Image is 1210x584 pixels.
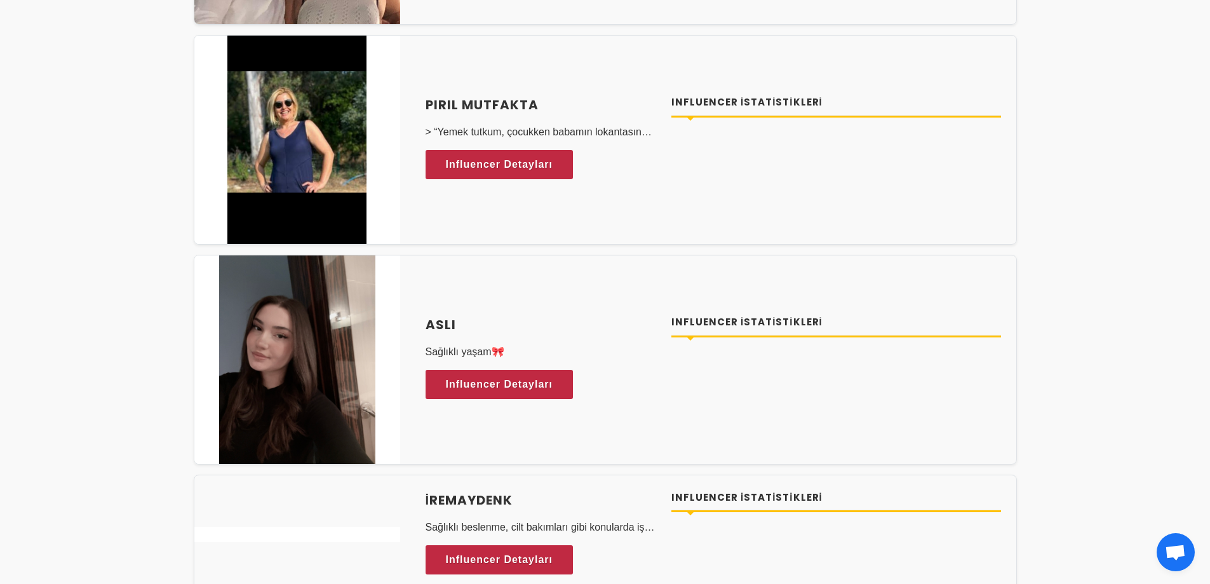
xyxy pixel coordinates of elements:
[426,520,657,535] p: Sağlıklı beslenme, cilt bakımları gibi konularda iş birliklerine açığım
[426,491,657,510] a: iremaydenk
[671,315,1001,330] h4: Influencer İstatistikleri
[426,315,657,334] a: Aslı
[446,550,553,569] span: Influencer Detayları
[426,344,657,360] p: Sağlıklı yaşam🎀
[671,491,1001,505] h4: Influencer İstatistikleri
[426,545,574,574] a: Influencer Detayları
[426,95,657,114] a: Pırıl mutfakta
[671,95,1001,110] h4: Influencer İstatistikleri
[446,155,553,174] span: Influencer Detayları
[446,375,553,394] span: Influencer Detayları
[426,125,657,140] p: > “Yemek tutkum, çocukken babamın lokantasında başlayan bir yolculuk. [PERSON_NAME] mutfağından a...
[426,150,574,179] a: Influencer Detayları
[1157,533,1195,571] div: Açık sohbet
[426,370,574,399] a: Influencer Detayları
